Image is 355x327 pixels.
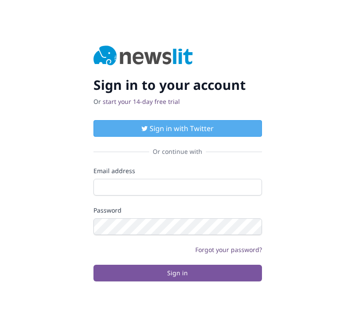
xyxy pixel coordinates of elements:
[93,167,262,175] label: Email address
[103,97,180,106] a: start your 14-day free trial
[195,245,262,254] a: Forgot your password?
[93,46,193,67] img: Newslit
[93,77,262,93] h2: Sign in to your account
[93,265,262,281] button: Sign in
[149,147,206,156] span: Or continue with
[93,206,262,215] label: Password
[93,97,262,106] p: Or
[93,120,262,137] button: Sign in with Twitter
